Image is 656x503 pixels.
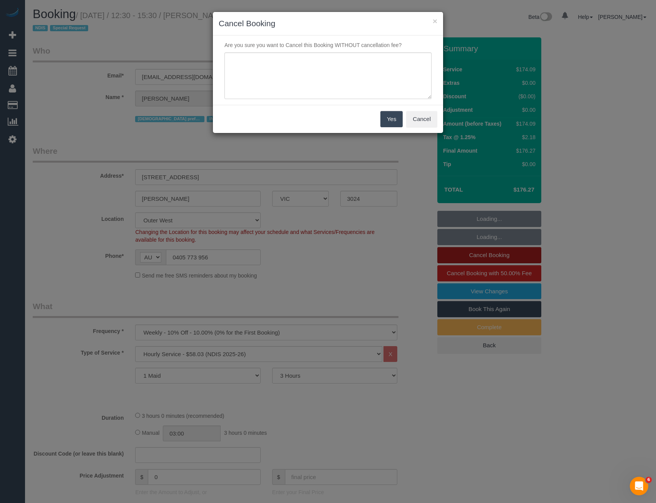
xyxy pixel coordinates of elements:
[213,12,443,133] sui-modal: Cancel Booking
[646,477,652,483] span: 6
[630,477,648,495] iframe: Intercom live chat
[406,111,437,127] button: Cancel
[433,17,437,25] button: ×
[219,18,437,29] h3: Cancel Booking
[219,41,437,49] p: Are you sure you want to Cancel this Booking WITHOUT cancellation fee?
[380,111,403,127] button: Yes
